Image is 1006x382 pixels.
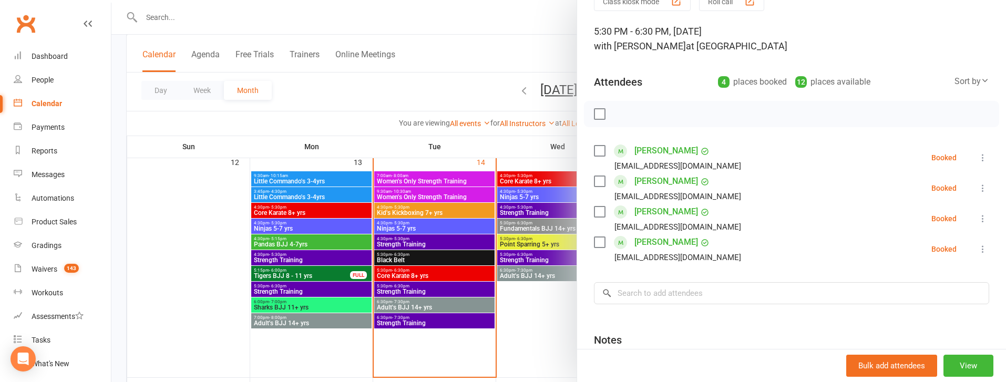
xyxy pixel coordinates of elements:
[795,75,870,89] div: places available
[634,142,698,159] a: [PERSON_NAME]
[594,75,642,89] div: Attendees
[14,45,111,68] a: Dashboard
[14,305,111,328] a: Assessments
[795,76,807,88] div: 12
[32,218,77,226] div: Product Sales
[32,123,65,131] div: Payments
[943,355,993,377] button: View
[634,234,698,251] a: [PERSON_NAME]
[32,241,61,250] div: Gradings
[614,159,741,173] div: [EMAIL_ADDRESS][DOMAIN_NAME]
[594,24,989,54] div: 5:30 PM - 6:30 PM, [DATE]
[32,359,69,368] div: What's New
[11,346,36,371] div: Open Intercom Messenger
[614,220,741,234] div: [EMAIL_ADDRESS][DOMAIN_NAME]
[594,282,989,304] input: Search to add attendees
[931,154,957,161] div: Booked
[32,76,54,84] div: People
[14,352,111,376] a: What's New
[32,194,74,202] div: Automations
[64,264,79,273] span: 143
[594,40,686,51] span: with [PERSON_NAME]
[13,11,39,37] a: Clubworx
[614,190,741,203] div: [EMAIL_ADDRESS][DOMAIN_NAME]
[32,312,84,321] div: Assessments
[14,92,111,116] a: Calendar
[14,281,111,305] a: Workouts
[686,40,787,51] span: at [GEOGRAPHIC_DATA]
[32,99,62,108] div: Calendar
[14,210,111,234] a: Product Sales
[14,139,111,163] a: Reports
[931,184,957,192] div: Booked
[931,245,957,253] div: Booked
[14,328,111,352] a: Tasks
[594,333,622,347] div: Notes
[32,52,68,60] div: Dashboard
[718,76,730,88] div: 4
[32,336,50,344] div: Tasks
[32,265,57,273] div: Waivers
[954,75,989,88] div: Sort by
[931,215,957,222] div: Booked
[14,163,111,187] a: Messages
[634,173,698,190] a: [PERSON_NAME]
[634,203,698,220] a: [PERSON_NAME]
[14,234,111,257] a: Gradings
[32,170,65,179] div: Messages
[32,147,57,155] div: Reports
[14,68,111,92] a: People
[32,288,63,297] div: Workouts
[718,75,787,89] div: places booked
[614,251,741,264] div: [EMAIL_ADDRESS][DOMAIN_NAME]
[14,257,111,281] a: Waivers 143
[14,116,111,139] a: Payments
[14,187,111,210] a: Automations
[846,355,937,377] button: Bulk add attendees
